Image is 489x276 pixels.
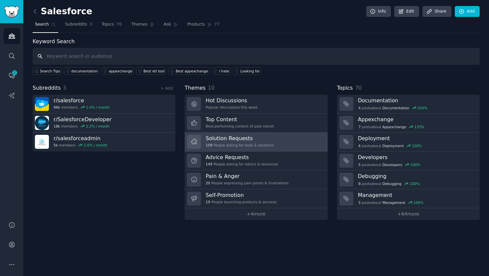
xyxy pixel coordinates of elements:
[185,114,327,133] a: Top ContentBest-performing content of past month
[206,143,273,147] div: People asking for tools & solutions
[54,135,107,142] h3: r/ salesforceadmin
[63,85,67,91] span: 3
[33,67,62,75] button: Search Tips
[54,124,60,129] span: 18k
[358,116,475,123] h3: Appexchange
[383,106,409,110] span: Documentation
[219,69,229,73] div: I hate
[64,67,99,75] a: documentation
[358,106,361,110] span: 4
[394,6,419,17] a: Edit
[358,154,475,161] h3: Developers
[164,22,171,28] span: Ask
[358,181,361,186] span: 8
[337,133,480,151] a: Deployment6postsaboutDeployment100%
[86,105,109,110] div: 1.4 % / month
[4,6,19,18] img: GummySearch logo
[206,97,257,104] h3: Hot Discussions
[54,116,111,123] h3: r/ SalesforceDeveloper
[337,151,480,170] a: Developers5postsaboutDevelopers100%
[101,22,114,28] span: Topics
[54,105,109,110] div: members
[33,48,480,65] input: Keyword search in audience
[33,114,175,133] a: r/SalesforceDeveloper18kmembers2.2% / month
[413,200,423,205] div: 100 %
[366,6,391,17] a: Info
[383,143,404,148] span: Deployment
[383,181,402,186] span: Debugging
[383,200,406,205] span: Management
[358,143,422,149] div: post s about
[187,22,205,28] span: Products
[54,124,111,129] div: members
[33,133,175,151] a: r/salesforceadmin5kmembers2.6% / month
[337,189,480,208] a: Management5postsaboutManagement100%
[206,200,277,204] div: People launching products & services
[35,135,49,149] img: salesforceadmin
[89,22,92,28] span: 3
[12,70,18,75] span: 2
[358,135,475,142] h3: Deployment
[355,85,362,91] span: 70
[4,67,20,84] a: 2
[63,19,94,33] a: Subreddits3
[161,19,180,33] a: Ask
[410,162,420,167] div: 100 %
[414,125,424,129] div: 133 %
[358,200,424,206] div: post s about
[337,208,480,220] a: +64more
[185,95,327,114] a: Hot DiscussionsPopular discussions this week
[54,143,107,147] div: members
[33,95,175,114] a: r/salesforce96kmembers1.4% / month
[185,151,327,170] a: Advice Requests149People asking for advice & resources
[129,19,157,33] a: Themes
[337,170,480,189] a: Debugging8postsaboutDebugging100%
[233,67,261,75] a: Looking for
[206,105,257,110] div: Popular discussions this week
[206,154,278,161] h3: Advice Requests
[358,181,420,187] div: post s about
[65,22,87,28] span: Subreddits
[208,85,215,91] span: 10
[143,69,164,73] div: Best etl tool
[206,181,288,185] div: People expressing pain points & frustrations
[337,84,353,92] span: Topics
[176,69,208,73] div: Best appexchange
[206,143,212,147] span: 159
[358,173,475,180] h3: Debugging
[40,69,60,73] span: Search Tips
[358,162,421,168] div: post s about
[185,208,327,220] a: +4more
[33,84,61,92] span: Subreddits
[35,116,49,130] img: SalesforceDeveloper
[358,200,361,205] span: 5
[358,105,428,111] div: post s about
[109,69,132,73] div: appexchange
[206,116,274,123] h3: Top Content
[358,97,475,104] h3: Documentation
[358,124,425,130] div: post s about
[206,200,210,204] span: 19
[168,67,210,75] a: Best appexchange
[214,22,220,28] span: 77
[358,192,475,199] h3: Management
[417,106,427,110] div: 200 %
[410,181,420,186] div: 100 %
[212,67,231,75] a: I hate
[206,124,274,129] div: Best-performing content of past month
[422,6,451,17] a: Share
[35,22,49,28] span: Search
[206,192,277,199] h3: Self-Promotion
[185,133,327,151] a: Solution Requests159People asking for tools & solutions
[455,6,480,17] a: Add
[337,95,480,114] a: Documentation4postsaboutDocumentation200%
[101,67,134,75] a: appexchange
[383,125,406,129] span: Appexchange
[241,69,260,73] div: Looking for
[185,19,222,33] a: Products77
[54,143,58,147] span: 5k
[136,67,166,75] a: Best etl tool
[358,125,361,129] span: 7
[54,97,109,104] h3: r/ salesforce
[206,181,210,185] span: 20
